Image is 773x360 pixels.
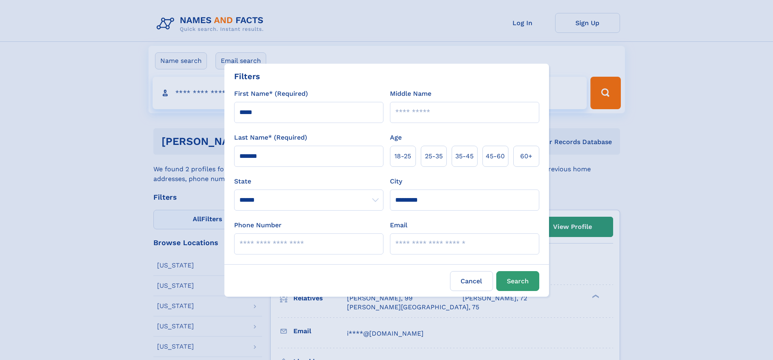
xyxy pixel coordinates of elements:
label: Last Name* (Required) [234,133,307,142]
span: 18‑25 [394,151,411,161]
label: City [390,177,402,186]
span: 35‑45 [455,151,474,161]
label: Age [390,133,402,142]
label: Email [390,220,407,230]
label: State [234,177,383,186]
span: 25‑35 [425,151,443,161]
label: Cancel [450,271,493,291]
label: Phone Number [234,220,282,230]
label: Middle Name [390,89,431,99]
div: Filters [234,70,260,82]
span: 45‑60 [486,151,505,161]
span: 60+ [520,151,532,161]
label: First Name* (Required) [234,89,308,99]
button: Search [496,271,539,291]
